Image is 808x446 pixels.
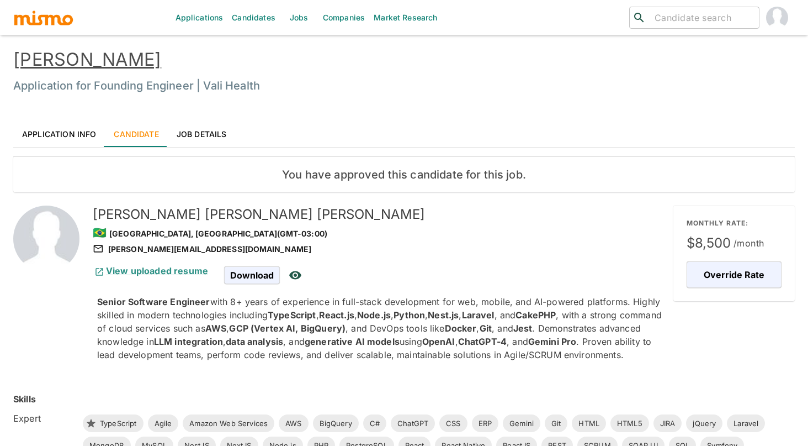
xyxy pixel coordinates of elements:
strong: Git [480,323,492,334]
strong: Node.js [357,309,391,321]
a: Job Details [168,120,236,147]
strong: Nest.js [428,309,459,321]
span: Gemini [503,418,540,429]
div: [GEOGRAPHIC_DATA], [GEOGRAPHIC_DATA] (GMT-03:00) [93,223,665,242]
img: logo [13,9,74,26]
span: ChatGPT [391,418,435,429]
p: with 8+ years of experience in full-stack development for web, mobile, and AI-powered platforms. ... [97,295,665,361]
strong: OpenAI [422,336,455,347]
a: Application Info [13,120,105,147]
p: MONTHLY RATE: [687,219,782,228]
strong: ChatGPT-4 [458,336,507,347]
h6: You have approved this candidate for this job. [22,166,786,183]
span: HTML [572,418,606,429]
strong: LLM integration [154,336,223,347]
button: Override Rate [687,261,782,288]
h6: Skills [13,392,36,406]
span: BigQuery [313,418,359,429]
span: Laravel [727,418,765,429]
h6: Application for Founding Engineer | Vali Health [13,77,795,95]
span: C# [363,418,386,429]
strong: AWS [205,323,226,334]
span: Agile [148,418,179,429]
span: ERP [472,418,498,429]
span: $8,500 [687,234,782,252]
strong: GCP (Vertex AI, BigQuery) [229,323,345,334]
a: [PERSON_NAME] [13,49,161,70]
span: CSS [439,418,467,429]
strong: Python [394,309,425,321]
span: HTML5 [610,418,649,429]
span: Download [224,266,280,284]
strong: Gemini Pro [528,336,577,347]
strong: generative AI models [305,336,400,347]
span: Git [545,418,567,429]
img: Mismo Admin [766,7,788,29]
span: /month [733,235,764,251]
span: Amazon Web Services [183,418,274,429]
strong: React.js [319,309,354,321]
span: JIRA [653,418,682,429]
a: View uploaded resume [93,265,208,276]
span: TypeScript [93,418,143,429]
span: AWS [279,418,308,429]
input: Candidate search [650,10,754,25]
a: Candidate [105,120,167,147]
h6: Expert [13,412,74,425]
strong: Senior Software Engineer [97,296,210,307]
strong: Jest [513,323,533,334]
strong: Docker [445,323,477,334]
span: jQuery [686,418,722,429]
h5: [PERSON_NAME] [PERSON_NAME] [PERSON_NAME] [93,206,665,223]
a: Download [224,270,280,280]
strong: Laravel [462,309,495,321]
strong: data analysis [226,336,283,347]
strong: TypeScript [268,309,316,321]
img: 2Q== [13,206,79,272]
span: 🇧🇷 [93,226,107,239]
strong: CakePHP [515,309,556,321]
div: [PERSON_NAME][EMAIL_ADDRESS][DOMAIN_NAME] [93,243,665,256]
